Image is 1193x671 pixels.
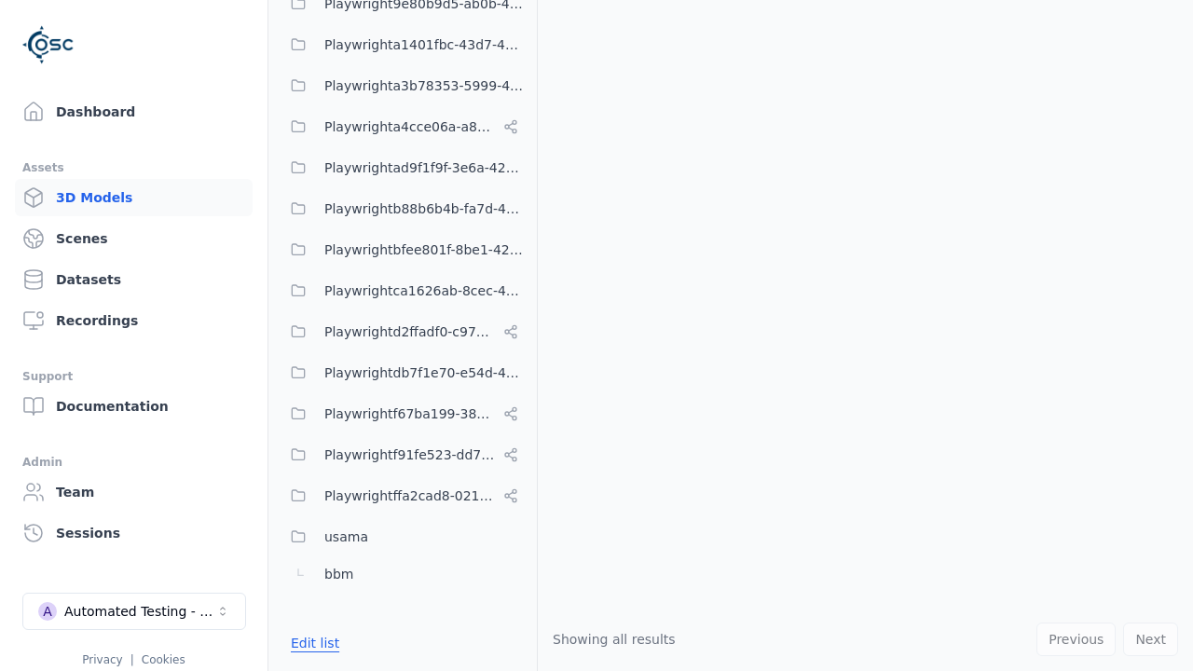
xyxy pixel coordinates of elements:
span: Playwrightf91fe523-dd75-44f3-a953-451f6070cb42 [324,444,496,466]
span: Playwrightd2ffadf0-c973-454c-8fcf-dadaeffcb802 [324,321,496,343]
span: Showing all results [553,632,676,647]
a: 3D Models [15,179,253,216]
span: Playwrightbfee801f-8be1-42a6-b774-94c49e43b650 [324,239,526,261]
span: Playwrighta4cce06a-a8e6-4c0d-bfc1-93e8d78d750a [324,116,496,138]
a: Recordings [15,302,253,339]
button: bbm [280,555,526,593]
img: Logo [22,19,75,71]
button: Playwrightf67ba199-386a-42d1-aebc-3b37e79c7296 [280,395,526,432]
a: Privacy [82,653,122,666]
button: Playwrightb88b6b4b-fa7d-4b23-9e19-8b1b9a718438 [280,190,526,227]
button: Playwrighta3b78353-5999-46c5-9eab-70007203469a [280,67,526,104]
span: Playwrightdb7f1e70-e54d-4da7-b38d-464ac70cc2ba [324,362,526,384]
div: Support [22,365,245,388]
button: Playwrightffa2cad8-0214-4c2f-a758-8e9593c5a37e [280,477,526,514]
button: Playwrightf91fe523-dd75-44f3-a953-451f6070cb42 [280,436,526,473]
span: Playwrightca1626ab-8cec-4ddc-b85a-2f9392fe08d1 [324,280,526,302]
button: Select a workspace [22,593,246,630]
span: Playwrighta3b78353-5999-46c5-9eab-70007203469a [324,75,526,97]
a: Documentation [15,388,253,425]
button: Playwrighta1401fbc-43d7-48dd-a309-be935d99d708 [280,26,526,63]
a: Dashboard [15,93,253,130]
button: Playwrightca1626ab-8cec-4ddc-b85a-2f9392fe08d1 [280,272,526,309]
a: Cookies [142,653,185,666]
button: Playwrightad9f1f9f-3e6a-4231-8f19-c506bf64a382 [280,149,526,186]
span: Playwrightb88b6b4b-fa7d-4b23-9e19-8b1b9a718438 [324,198,526,220]
button: Playwrighta4cce06a-a8e6-4c0d-bfc1-93e8d78d750a [280,108,526,145]
span: | [130,653,134,666]
span: Playwrighta1401fbc-43d7-48dd-a309-be935d99d708 [324,34,526,56]
span: usama [324,526,368,548]
button: Playwrightd2ffadf0-c973-454c-8fcf-dadaeffcb802 [280,313,526,350]
a: Sessions [15,514,253,552]
div: Assets [22,157,245,179]
span: Playwrightf67ba199-386a-42d1-aebc-3b37e79c7296 [324,403,496,425]
a: Team [15,473,253,511]
div: Automated Testing - Playwright [64,602,215,621]
button: Edit list [280,626,350,660]
button: usama [280,518,526,555]
div: A [38,602,57,621]
span: bbm [324,563,353,585]
a: Scenes [15,220,253,257]
span: Playwrightffa2cad8-0214-4c2f-a758-8e9593c5a37e [324,485,496,507]
div: Admin [22,451,245,473]
button: Playwrightdb7f1e70-e54d-4da7-b38d-464ac70cc2ba [280,354,526,391]
a: Datasets [15,261,253,298]
button: Playwrightbfee801f-8be1-42a6-b774-94c49e43b650 [280,231,526,268]
span: Playwrightad9f1f9f-3e6a-4231-8f19-c506bf64a382 [324,157,526,179]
